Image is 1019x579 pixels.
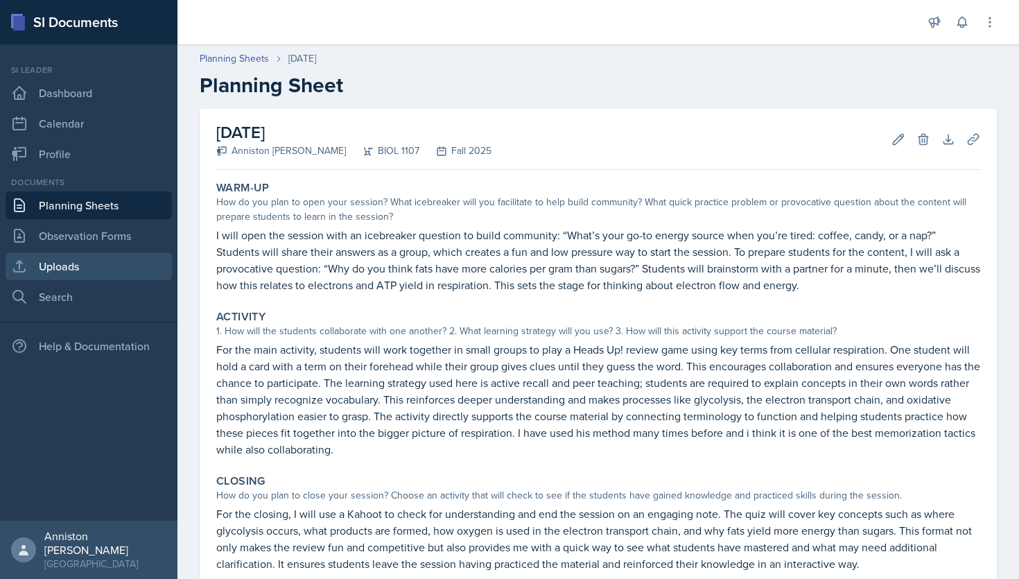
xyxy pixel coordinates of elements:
[216,227,980,293] p: I will open the session with an icebreaker question to build community: “What’s your go-to energy...
[419,144,491,158] div: Fall 2025
[216,488,980,503] div: How do you plan to close your session? Choose an activity that will check to see if the students ...
[216,324,980,338] div: 1. How will the students collaborate with one another? 2. What learning strategy will you use? 3....
[6,64,172,76] div: Si leader
[6,332,172,360] div: Help & Documentation
[44,557,166,571] div: [GEOGRAPHIC_DATA]
[44,529,166,557] div: Anniston [PERSON_NAME]
[216,341,980,458] p: For the main activity, students will work together in small groups to play a Heads Up! review gam...
[216,474,265,488] label: Closing
[6,283,172,311] a: Search
[200,51,269,66] a: Planning Sheets
[6,140,172,168] a: Profile
[216,181,270,195] label: Warm-Up
[6,222,172,250] a: Observation Forms
[6,191,172,219] a: Planning Sheets
[216,144,346,158] div: Anniston [PERSON_NAME]
[216,310,265,324] label: Activity
[200,73,997,98] h2: Planning Sheet
[216,195,980,224] div: How do you plan to open your session? What icebreaker will you facilitate to help build community...
[346,144,419,158] div: BIOL 1107
[6,79,172,107] a: Dashboard
[6,252,172,280] a: Uploads
[216,120,491,145] h2: [DATE]
[288,51,316,66] div: [DATE]
[216,505,980,572] p: For the closing, I will use a Kahoot to check for understanding and end the session on an engagin...
[6,110,172,137] a: Calendar
[6,176,172,189] div: Documents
